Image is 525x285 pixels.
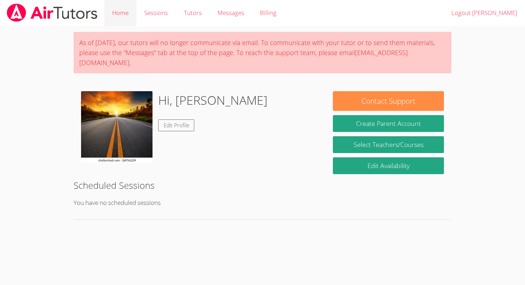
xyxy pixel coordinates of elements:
[217,9,244,17] span: Messages
[158,91,267,109] h1: Hi, [PERSON_NAME]
[74,198,451,208] p: You have no scheduled sessions
[74,178,451,192] h2: Scheduled Sessions
[158,119,195,131] a: Edit Profile
[74,32,451,73] div: As of [DATE], our tutors will no longer communicate via email. To communicate with your tutor or ...
[333,136,444,153] a: Select Teachers/Courses
[81,91,152,163] img: beautiful-sun-rising-sky-asphalt-260nw-269761259.webp
[333,115,444,132] button: Create Parent Account
[333,91,444,111] button: Contact Support
[333,157,444,174] a: Edit Availability
[6,4,98,22] img: airtutors_banner-c4298cdbf04f3fff15de1276eac7730deb9818008684d7c2e4769d2f7ddbe033.png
